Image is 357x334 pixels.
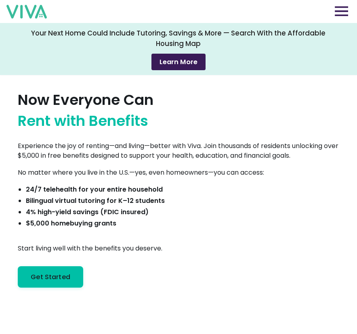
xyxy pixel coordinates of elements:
p: No matter where you live in the U.S.—yes, even homeowners—you can access: [18,168,264,177]
b: $5,000 homebuying grants [26,219,116,228]
img: viva [6,5,47,19]
h1: Now Everyone Can [18,90,153,132]
span: Rent with Benefits [18,111,148,132]
img: opens navigation menu [335,6,348,16]
button: Learn More [151,54,206,70]
div: Your Next Home Could Include Tutoring, Savings & More — Search With the Affordable Housing Map [19,28,338,49]
b: 4% high-yield savings (FDIC insured) [26,207,149,217]
b: Bilingual virtual tutoring for K–12 students [26,196,165,205]
b: 24/7 telehealth for your entire household [26,185,163,194]
p: Experience the joy of renting—and living—better with Viva. Join thousands of residents unlocking ... [18,141,339,161]
p: Start living well with the benefits you deserve. [18,244,162,253]
a: Get Started [18,266,83,288]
